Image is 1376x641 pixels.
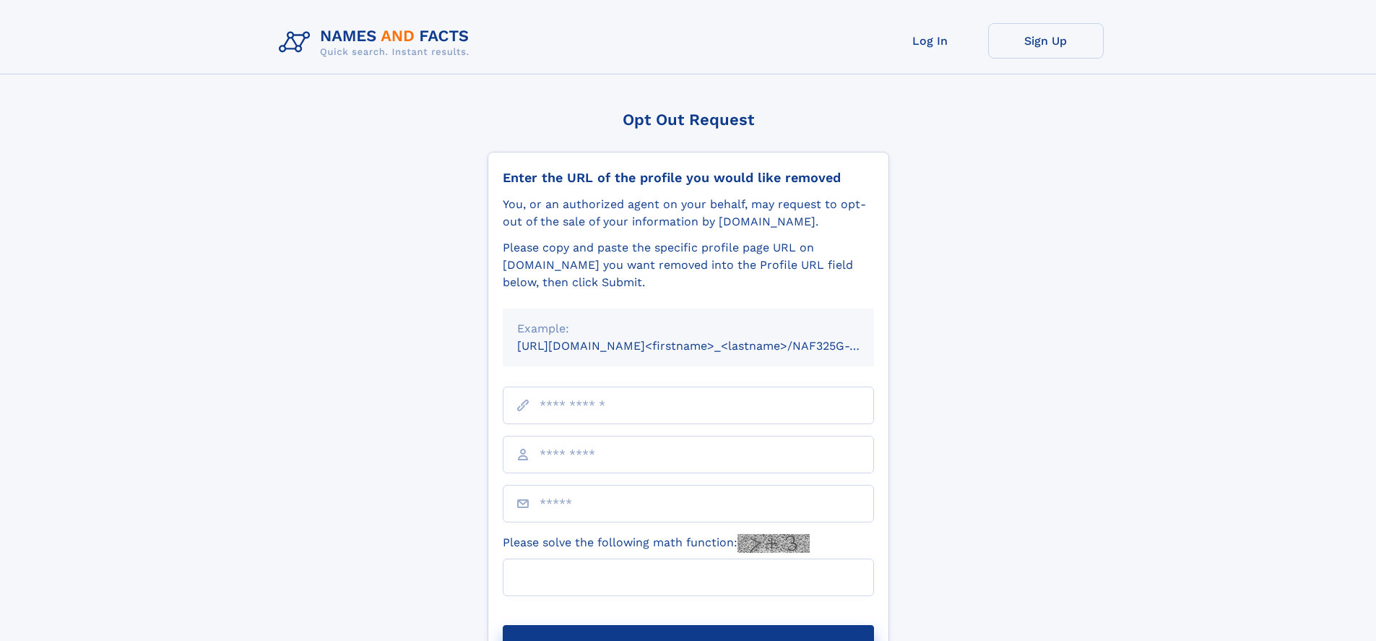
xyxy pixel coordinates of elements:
[517,339,901,353] small: [URL][DOMAIN_NAME]<firstname>_<lastname>/NAF325G-xxxxxxxx
[503,239,874,291] div: Please copy and paste the specific profile page URL on [DOMAIN_NAME] you want removed into the Pr...
[503,196,874,231] div: You, or an authorized agent on your behalf, may request to opt-out of the sale of your informatio...
[517,320,860,337] div: Example:
[503,534,810,553] label: Please solve the following math function:
[488,111,889,129] div: Opt Out Request
[503,170,874,186] div: Enter the URL of the profile you would like removed
[873,23,988,59] a: Log In
[988,23,1104,59] a: Sign Up
[273,23,481,62] img: Logo Names and Facts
